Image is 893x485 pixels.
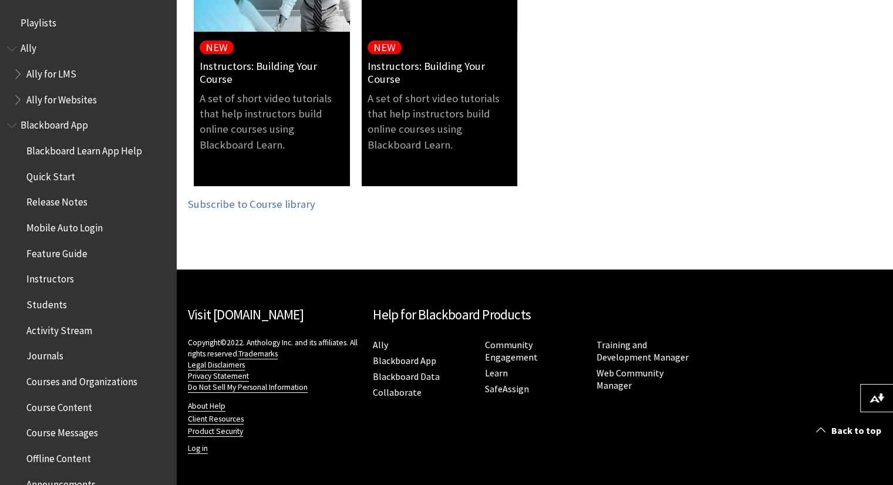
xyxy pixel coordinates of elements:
[194,85,350,164] a: A set of short video tutorials that help instructors build online courses using Blackboard Learn.
[26,90,97,106] span: Ally for Websites
[597,339,689,363] a: Training and Development Manager
[26,295,67,311] span: Students
[26,218,103,234] span: Mobile Auto Login
[188,414,244,425] a: Client Resources
[26,423,98,439] span: Course Messages
[484,339,537,363] a: Community Engagement
[188,443,208,454] a: Log in
[188,382,308,393] a: Do Not Sell My Personal Information
[7,39,169,110] nav: Book outline for Anthology Ally Help
[362,91,518,153] p: A set of short video tutorials that help instructors build online courses using Blackboard Learn.
[373,355,436,367] a: Blackboard App
[362,85,518,164] a: A set of short video tutorials that help instructors build online courses using Blackboard Learn.
[484,367,507,379] a: Learn
[26,193,87,208] span: Release Notes
[484,383,528,395] a: SafeAssign
[26,270,74,285] span: Instructors
[188,426,243,437] a: Product Security
[188,306,304,323] a: Visit [DOMAIN_NAME]
[21,116,88,132] span: Blackboard App
[21,39,36,55] span: Ally
[7,13,169,33] nav: Book outline for Playlists
[188,401,225,412] a: About Help
[200,60,344,85] a: Instructors: Building Your Course
[26,346,63,362] span: Journals
[21,13,56,29] span: Playlists
[373,305,696,325] h2: Help for Blackboard Products
[26,167,75,183] span: Quick Start
[373,386,422,399] a: Collaborate
[238,349,278,359] a: Trademarks
[205,41,228,54] div: NEW
[26,64,76,80] span: Ally for LMS
[26,398,92,413] span: Course Content
[26,141,142,157] span: Blackboard Learn App Help
[188,360,245,371] a: Legal Disclaimers
[373,41,396,54] div: NEW
[26,449,91,464] span: Offline Content
[597,367,663,392] a: Web Community Manager
[807,420,893,442] a: Back to top
[194,91,350,153] p: A set of short video tutorials that help instructors build online courses using Blackboard Learn.
[26,372,137,388] span: Courses and Organizations
[373,339,388,351] a: Ally
[188,337,361,393] p: Copyright©2022. Anthology Inc. and its affiliates. All rights reserved.
[368,60,512,85] a: Instructors: Building Your Course
[188,197,315,211] a: Subscribe to Course library
[188,371,249,382] a: Privacy Statement
[26,321,92,336] span: Activity Stream
[373,371,440,383] a: Blackboard Data
[26,244,87,260] span: Feature Guide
